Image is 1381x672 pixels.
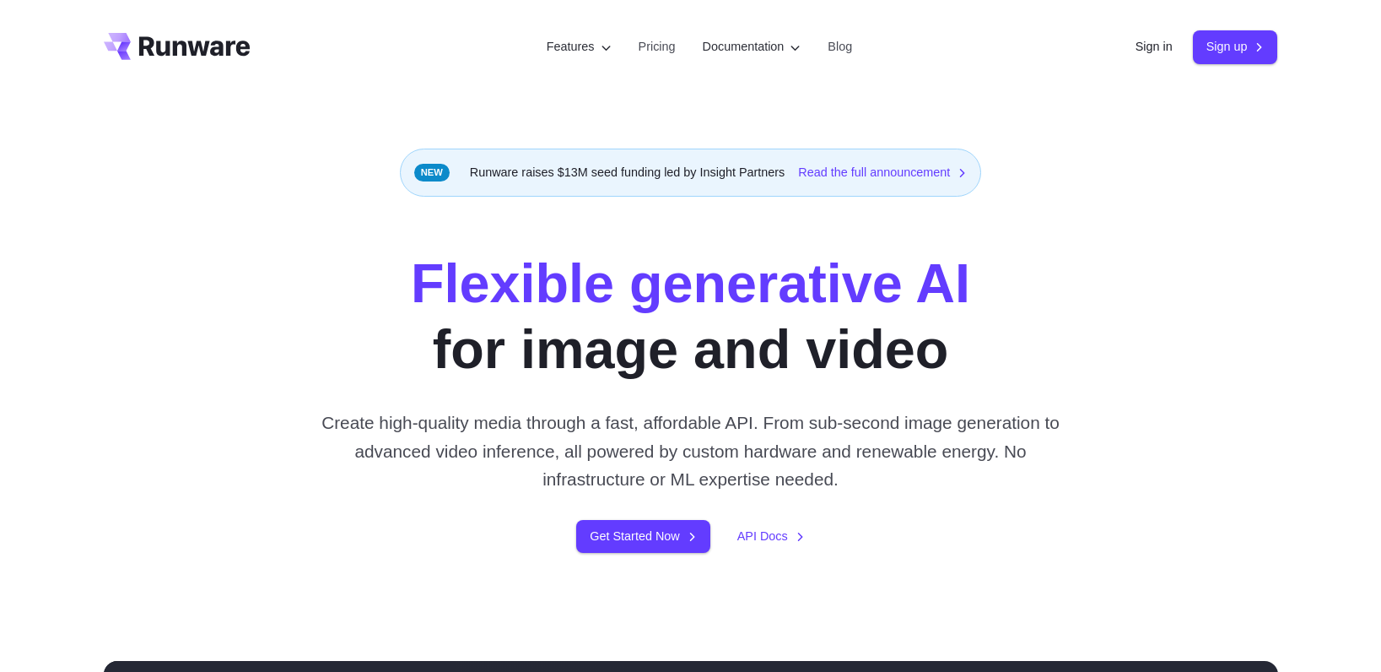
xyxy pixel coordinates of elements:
h1: for image and video [411,251,970,382]
a: Blog [828,37,852,57]
a: API Docs [737,527,805,546]
label: Documentation [703,37,801,57]
label: Features [547,37,612,57]
a: Go to / [104,33,251,60]
div: Runware raises $13M seed funding led by Insight Partners [400,149,982,197]
a: Pricing [639,37,676,57]
a: Read the full announcement [798,163,967,182]
a: Get Started Now [576,520,709,553]
strong: Flexible generative AI [411,252,970,314]
a: Sign up [1193,30,1278,63]
p: Create high-quality media through a fast, affordable API. From sub-second image generation to adv... [315,409,1066,493]
a: Sign in [1136,37,1173,57]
